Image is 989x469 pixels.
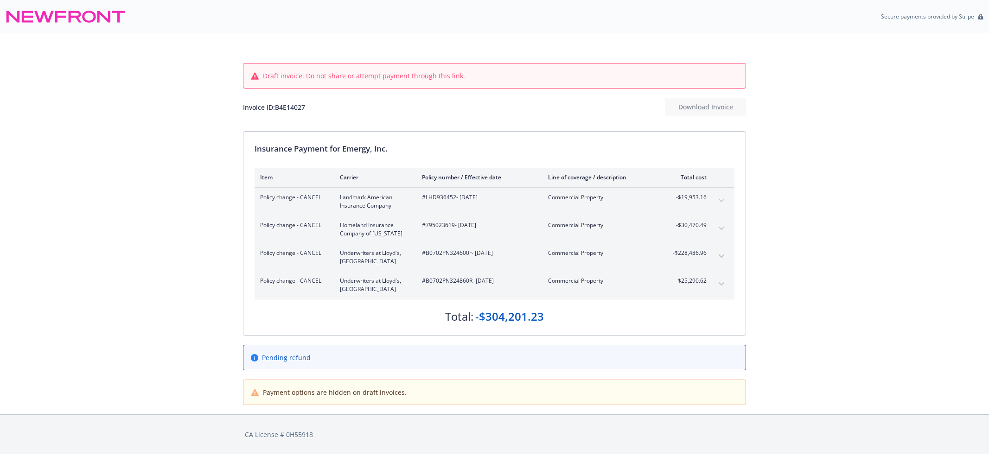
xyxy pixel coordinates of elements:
[340,249,407,266] span: Underwriters at Lloyd's, [GEOGRAPHIC_DATA]
[422,277,533,285] span: #B0702PN324860R - [DATE]
[243,102,305,112] div: Invoice ID: B4E14027
[672,221,707,229] span: -$30,470.49
[548,249,657,257] span: Commercial Property
[255,271,734,299] div: Policy change - CANCELUnderwriters at Lloyd's, [GEOGRAPHIC_DATA]#B0702PN324860R- [DATE]Commercial...
[340,193,407,210] span: Landmark American Insurance Company
[714,193,729,208] button: expand content
[260,277,325,285] span: Policy change - CANCEL
[422,173,533,181] div: Policy number / Effective date
[548,277,657,285] span: Commercial Property
[672,277,707,285] span: -$25,290.62
[255,215,734,243] div: Policy change - CANCELHomeland Insurance Company of [US_STATE]#795023619- [DATE]Commercial Proper...
[260,193,325,202] span: Policy change - CANCEL
[548,221,657,229] span: Commercial Property
[548,193,657,202] span: Commercial Property
[714,249,729,264] button: expand content
[672,193,707,202] span: -$19,953.16
[422,249,533,257] span: #B0702PN324600r - [DATE]
[665,98,746,116] div: Download Invoice
[881,13,974,20] p: Secure payments provided by Stripe
[445,309,473,324] div: Total:
[340,221,407,238] span: Homeland Insurance Company of [US_STATE]
[245,430,744,439] div: CA License # 0H55918
[340,173,407,181] div: Carrier
[475,309,544,324] div: -$304,201.23
[260,173,325,181] div: Item
[422,221,533,229] span: #795023619 - [DATE]
[340,277,407,293] span: Underwriters at Lloyd's, [GEOGRAPHIC_DATA]
[672,173,707,181] div: Total cost
[422,193,533,202] span: #LHD936452 - [DATE]
[255,143,734,155] div: Insurance Payment for Emergy, Inc.
[255,188,734,215] div: Policy change - CANCELLandmark American Insurance Company#LHD936452- [DATE]Commercial Property-$1...
[262,353,311,362] span: Pending refund
[255,243,734,271] div: Policy change - CANCELUnderwriters at Lloyd's, [GEOGRAPHIC_DATA]#B0702PN324600r- [DATE]Commercial...
[672,249,707,257] span: -$228,486.96
[263,387,407,397] span: Payment options are hidden on draft invoices.
[714,221,729,236] button: expand content
[260,221,325,229] span: Policy change - CANCEL
[548,173,657,181] div: Line of coverage / description
[260,249,325,257] span: Policy change - CANCEL
[714,277,729,292] button: expand content
[263,71,465,81] span: Draft invoice. Do not share or attempt payment through this link.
